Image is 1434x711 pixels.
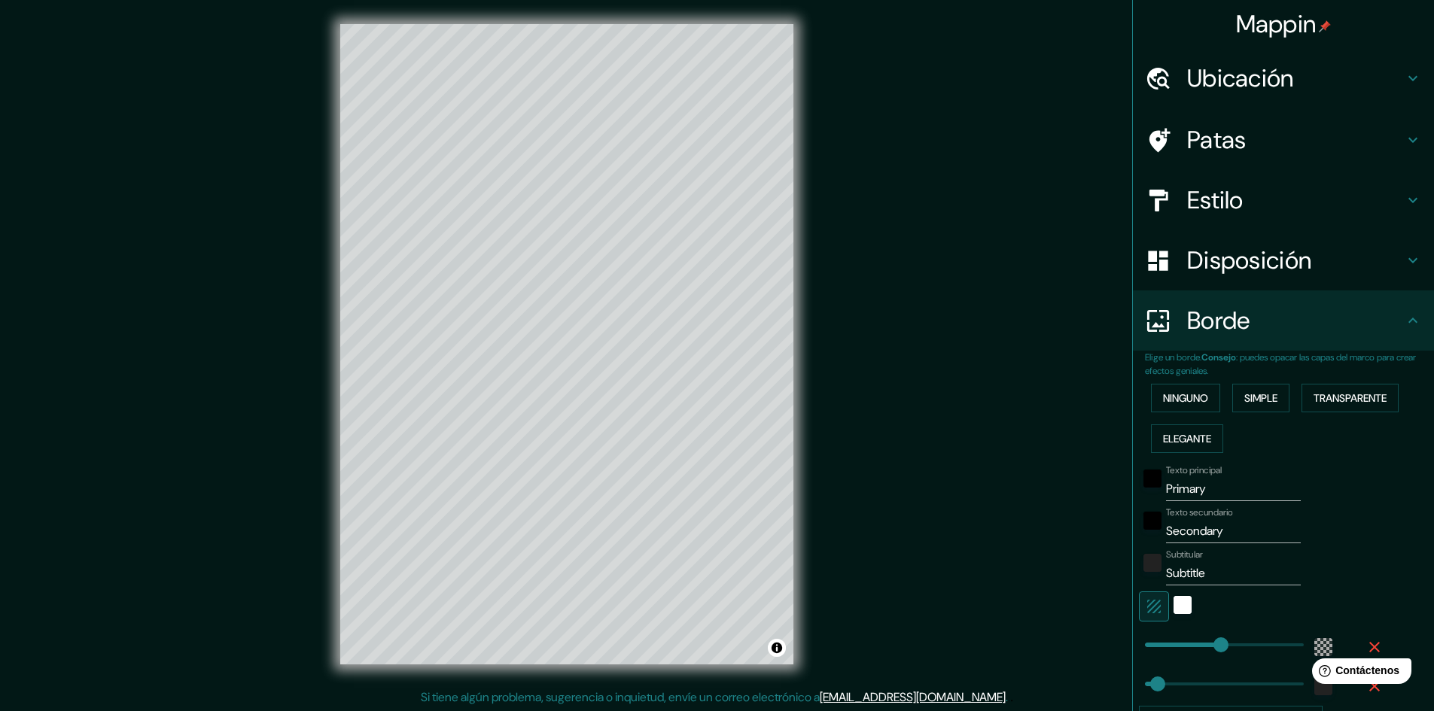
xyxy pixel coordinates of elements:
button: Activar o desactivar atribución [768,639,786,657]
div: Estilo [1133,170,1434,230]
img: pin-icon.png [1319,20,1331,32]
font: Ubicación [1187,62,1294,94]
font: Subtitular [1166,548,1203,561]
button: negro [1143,469,1162,488]
font: Patas [1187,124,1247,156]
font: . [1006,689,1008,705]
button: Simple [1232,384,1289,412]
font: Elige un borde. [1145,351,1201,363]
font: . [1010,688,1013,705]
font: : puedes opacar las capas del marco para crear efectos geniales. [1145,351,1416,377]
button: Elegante [1151,424,1223,453]
font: Transparente [1314,391,1387,405]
font: Texto principal [1166,464,1222,476]
font: Borde [1187,305,1250,336]
div: Ubicación [1133,48,1434,108]
font: Ninguno [1163,391,1208,405]
font: Estilo [1187,184,1244,216]
div: Disposición [1133,230,1434,290]
font: Elegante [1163,432,1211,445]
a: [EMAIL_ADDRESS][DOMAIN_NAME] [820,689,1006,705]
button: color-222222 [1143,554,1162,572]
button: Ninguno [1151,384,1220,412]
font: Si tiene algún problema, sugerencia o inquietud, envíe un correo electrónico a [421,689,820,705]
button: Transparente [1302,384,1399,412]
font: Simple [1244,391,1277,405]
font: Disposición [1187,245,1311,276]
button: color-55555544 [1314,638,1332,656]
button: blanco [1174,596,1192,614]
div: Patas [1133,110,1434,170]
iframe: Lanzador de widgets de ayuda [1300,652,1417,694]
font: Consejo [1201,351,1236,363]
font: . [1008,688,1010,705]
div: Borde [1133,290,1434,351]
font: Mappin [1236,8,1317,40]
font: Texto secundario [1166,506,1233,518]
button: negro [1143,512,1162,530]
